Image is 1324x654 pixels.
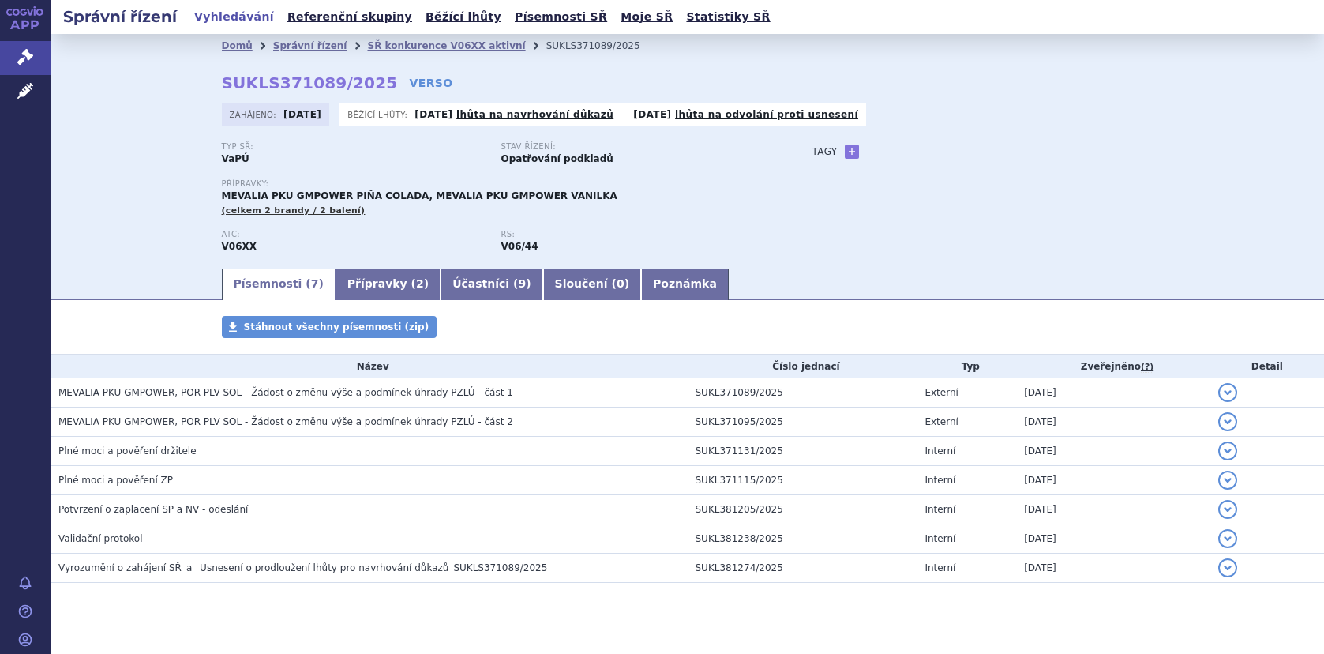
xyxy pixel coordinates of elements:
[58,416,513,427] span: MEVALIA PKU GMPOWER, POR PLV SOL - Žádost o změnu výše a podmínek úhrady PZLÚ - část 2
[1218,500,1237,519] button: detail
[510,6,612,28] a: Písemnosti SŘ
[1016,554,1210,583] td: [DATE]
[189,6,279,28] a: Vyhledávání
[633,109,671,120] strong: [DATE]
[222,142,486,152] p: Typ SŘ:
[51,6,189,28] h2: Správní řízení
[58,387,513,398] span: MEVALIA PKU GMPOWER, POR PLV SOL - Žádost o změnu výše a podmínek úhrady PZLÚ - část 1
[1016,495,1210,524] td: [DATE]
[501,142,765,152] p: Stav řízení:
[367,40,525,51] a: SŘ konkurence V06XX aktivní
[917,355,1016,378] th: Typ
[925,416,958,427] span: Externí
[688,437,917,466] td: SUKL371131/2025
[283,109,321,120] strong: [DATE]
[1218,529,1237,548] button: detail
[1218,558,1237,577] button: detail
[222,190,617,201] span: MEVALIA PKU GMPOWER PIŇA COLADA, MEVALIA PKU GMPOWER VANILKA
[1016,378,1210,408] td: [DATE]
[641,269,729,300] a: Poznámka
[414,108,613,121] p: -
[925,504,955,515] span: Interní
[222,179,781,189] p: Přípravky:
[617,277,624,290] span: 0
[414,109,452,120] strong: [DATE]
[244,321,429,333] span: Stáhnout všechny písemnosti (zip)
[543,269,641,300] a: Sloučení (0)
[688,378,917,408] td: SUKL371089/2025
[456,109,613,120] a: lhůta na navrhování důkazů
[222,153,249,164] strong: VaPÚ
[688,524,917,554] td: SUKL381238/2025
[675,109,858,120] a: lhůta na odvolání proti usnesení
[336,269,441,300] a: Přípravky (2)
[58,445,197,457] span: Plné moci a pověření držitele
[222,40,253,51] a: Domů
[51,355,688,378] th: Název
[421,6,506,28] a: Běžící lhůty
[518,277,526,290] span: 9
[441,269,542,300] a: Účastníci (9)
[681,6,775,28] a: Statistiky SŘ
[925,475,955,486] span: Interní
[58,562,547,573] span: Vyrozumění o zahájení SŘ_a_ Usnesení o prodloužení lhůty pro navrhování důkazů_SUKLS371089/2025
[501,230,765,239] p: RS:
[409,75,452,91] a: VERSO
[501,153,613,164] strong: Opatřování podkladů
[222,316,437,338] a: Stáhnout všechny písemnosti (zip)
[222,269,336,300] a: Písemnosti (7)
[1218,471,1237,490] button: detail
[222,73,398,92] strong: SUKLS371089/2025
[633,108,858,121] p: -
[1016,524,1210,554] td: [DATE]
[1016,466,1210,495] td: [DATE]
[222,241,257,252] strong: POTRAVINY PRO ZVLÁŠTNÍ LÉKAŘSKÉ ÚČELY (PZLÚ) (ČESKÁ ATC SKUPINA)
[222,205,366,216] span: (celkem 2 brandy / 2 balení)
[688,495,917,524] td: SUKL381205/2025
[688,554,917,583] td: SUKL381274/2025
[1016,408,1210,437] td: [DATE]
[546,34,661,58] li: SUKLS371089/2025
[616,6,677,28] a: Moje SŘ
[925,387,958,398] span: Externí
[347,108,411,121] span: Běžící lhůty:
[1141,362,1153,373] abbr: (?)
[230,108,279,121] span: Zahájeno:
[416,277,424,290] span: 2
[925,445,955,457] span: Interní
[1218,412,1237,431] button: detail
[283,6,417,28] a: Referenční skupiny
[1016,355,1210,378] th: Zveřejněno
[925,562,955,573] span: Interní
[688,355,917,378] th: Číslo jednací
[1218,442,1237,460] button: detail
[845,145,859,159] a: +
[58,475,173,486] span: Plné moci a pověření ZP
[688,408,917,437] td: SUKL371095/2025
[688,466,917,495] td: SUKL371115/2025
[58,533,143,544] span: Validační protokol
[1218,383,1237,402] button: detail
[58,504,248,515] span: Potvrzení o zaplacení SP a NV - odeslání
[501,241,538,252] strong: definované směsi aminokyselin a glykomakropeptidu s nízkým obsahem fenylalaninu (dávkované formy ...
[273,40,347,51] a: Správní řízení
[1210,355,1324,378] th: Detail
[311,277,319,290] span: 7
[812,142,838,161] h3: Tagy
[1016,437,1210,466] td: [DATE]
[222,230,486,239] p: ATC:
[925,533,955,544] span: Interní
